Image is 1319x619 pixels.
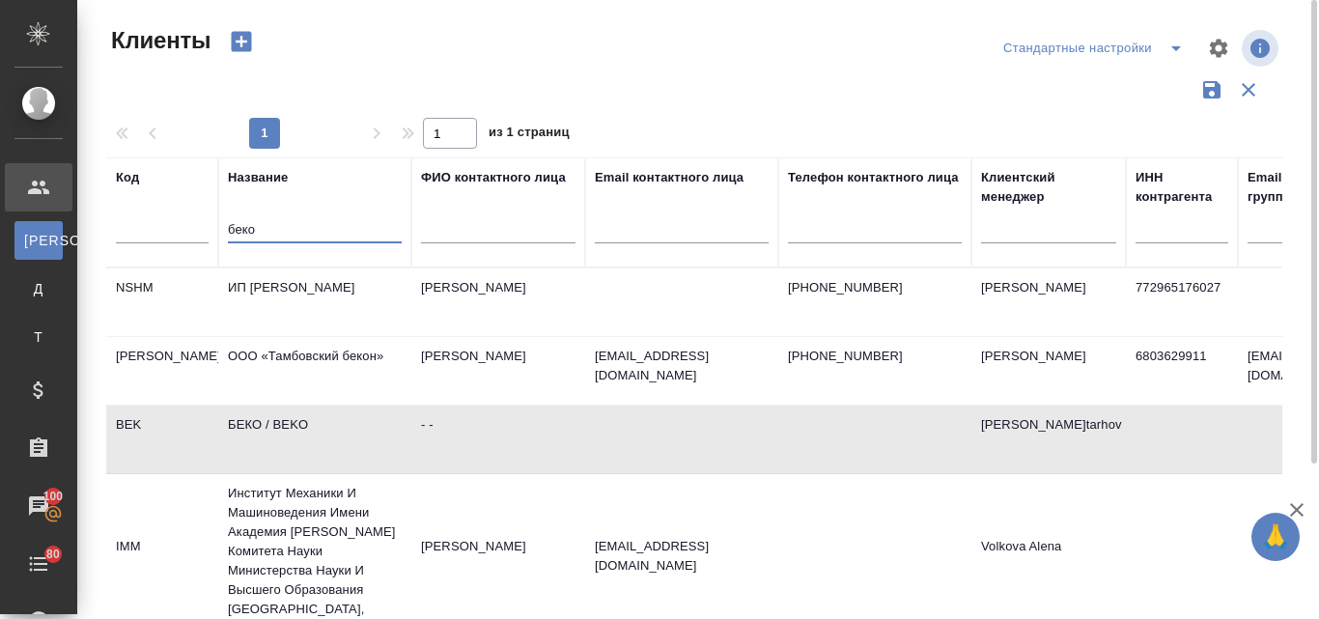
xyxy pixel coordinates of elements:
[218,25,265,58] button: Создать
[1126,268,1238,336] td: 772965176027
[411,268,585,336] td: [PERSON_NAME]
[106,268,218,336] td: NSHM
[106,25,210,56] span: Клиенты
[788,168,959,187] div: Телефон контактного лица
[489,121,570,149] span: из 1 страниц
[35,545,71,564] span: 80
[218,337,411,405] td: ООО «Тамбовский бекон»
[411,337,585,405] td: [PERSON_NAME]
[788,278,962,297] p: [PHONE_NUMBER]
[998,33,1195,64] div: split button
[411,527,585,595] td: [PERSON_NAME]
[971,406,1126,473] td: [PERSON_NAME]tarhov
[14,269,63,308] a: Д
[595,168,744,187] div: Email контактного лица
[1242,30,1282,67] span: Посмотреть информацию
[228,168,288,187] div: Название
[971,268,1126,336] td: [PERSON_NAME]
[106,527,218,595] td: IMM
[1195,25,1242,71] span: Настроить таблицу
[595,537,769,576] p: [EMAIL_ADDRESS][DOMAIN_NAME]
[971,527,1126,595] td: Volkova Alena
[5,540,72,588] a: 80
[971,337,1126,405] td: [PERSON_NAME]
[411,406,585,473] td: - -
[14,221,63,260] a: [PERSON_NAME]
[218,268,411,336] td: ИП [PERSON_NAME]
[1193,71,1230,108] button: Сохранить фильтры
[1126,337,1238,405] td: 6803629911
[32,487,75,506] span: 100
[24,231,53,250] span: [PERSON_NAME]
[595,347,769,385] p: [EMAIL_ADDRESS][DOMAIN_NAME]
[116,168,139,187] div: Код
[421,168,566,187] div: ФИО контактного лица
[106,406,218,473] td: BEK
[1251,513,1300,561] button: 🙏
[106,337,218,405] td: [PERSON_NAME]
[24,327,53,347] span: Т
[14,318,63,356] a: Т
[1136,168,1228,207] div: ИНН контрагента
[1230,71,1267,108] button: Сбросить фильтры
[5,482,72,530] a: 100
[24,279,53,298] span: Д
[981,168,1116,207] div: Клиентский менеджер
[1259,517,1292,557] span: 🙏
[218,406,411,473] td: БЕКО / BEKO
[788,347,962,366] p: [PHONE_NUMBER]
